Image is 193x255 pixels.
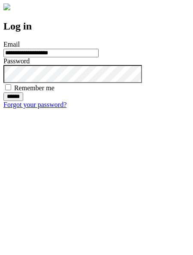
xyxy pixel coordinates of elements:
label: Remember me [14,84,54,92]
a: Forgot your password? [3,101,66,108]
label: Password [3,57,30,65]
h2: Log in [3,21,190,32]
img: logo-4e3dc11c47720685a147b03b5a06dd966a58ff35d612b21f08c02c0306f2b779.png [3,3,10,10]
label: Email [3,41,20,48]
